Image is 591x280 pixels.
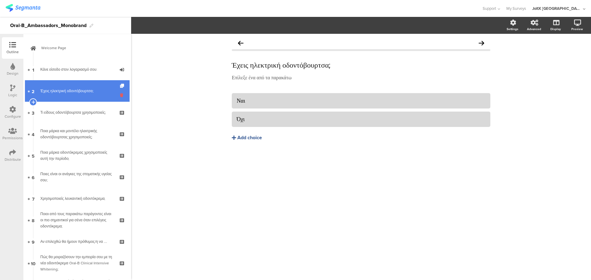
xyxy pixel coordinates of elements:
[40,149,114,162] div: Ποια μάρκα οδοντόκρεμας χρησιμοποιείς αυτή την περίοδο;
[32,88,34,94] span: 2
[550,27,561,31] div: Display
[32,238,34,245] span: 9
[6,4,40,12] img: segmanta logo
[40,239,114,245] div: Αν επιλεχθώ θα ήμουν πρόθυμος/η να ….
[5,157,21,162] div: Distribute
[532,6,581,11] div: JoltX [GEOGRAPHIC_DATA]
[25,209,130,231] a: 8 Ποιοι από τους παρακάτω παράγοντες είναι οι πιο σημαντικοί για σένα όταν επιλέγεις οδοντόκρεμα;
[32,66,34,73] span: 1
[232,60,490,69] p: Έχεις ηλεκτρική οδοντόβουρτσα;
[32,195,34,202] span: 7
[237,97,485,104] div: Ναι
[25,231,130,252] a: 9 Αν επιλεχθώ θα ήμουν πρόθυμος/η να ….
[25,145,130,166] a: 5 Ποια μάρκα οδοντόκρεμας χρησιμοποιείς αυτή την περίοδο;
[41,45,120,51] span: Welcome Page
[237,116,485,123] div: Όχι
[40,128,114,140] div: Ποια μάρκα και μοντέλο ηλεκτρικής οδοντόβουρτσας χρησιμοποιείς;
[232,74,490,81] p: Επίλεξε ένα από τα παρακάτω
[2,135,23,141] div: Permissions
[32,109,34,116] span: 3
[507,27,518,31] div: Settings
[25,80,130,102] a: 2 Έχεις ηλεκτρική οδοντόβουρτσα;
[40,211,114,229] div: Ποιοι από τους παρακάτω παράγοντες είναι οι πιο σημαντικοί για σένα όταν επιλέγεις οδοντόκρεμα;
[232,130,490,145] button: Add choice
[25,37,130,59] a: Welcome Page
[25,252,130,274] a: 10 Πώς θα μοιραζόσουν την εμπειρία σου με τη νέα οδοντόκρεμα Oral-B Clinical Intensive Whitening;
[40,66,114,73] div: Κάνε είσοδο στον λογαριασμό σου:
[120,92,125,98] i: Delete
[571,27,583,31] div: Preview
[32,131,34,137] span: 4
[25,59,130,80] a: 1 Κάνε είσοδο στον λογαριασμό σου:
[32,217,34,223] span: 8
[5,114,21,119] div: Configure
[25,188,130,209] a: 7 Χρησιμοποιείς λευκαντική οδοντόκρεμα;
[40,254,114,272] div: Πώς θα μοιραζόσουν την εμπειρία σου με τη νέα οδοντόκρεμα Oral-B Clinical Intensive Whitening;
[120,84,125,88] i: Duplicate
[25,123,130,145] a: 4 Ποια μάρκα και μοντέλο ηλεκτρικής οδοντόβουρτσας χρησιμοποιείς;
[40,171,114,183] div: Ποιες είναι οι ανάγκες της στοματικής υγείας σου;
[6,49,19,55] div: Outline
[40,88,114,94] div: Έχεις ηλεκτρική οδοντόβουρτσα;
[40,109,114,116] div: Τι είδους οδοντόβουρτσα χρησιμοποιείς;
[31,260,35,266] span: 10
[32,152,34,159] span: 5
[7,71,18,76] div: Design
[10,21,86,30] div: Oral-B_Ambassadors_Monobrand
[237,135,262,141] div: Add choice
[40,195,114,202] div: Χρησιμοποιείς λευκαντική οδοντόκρεμα;
[8,92,17,98] div: Logic
[25,102,130,123] a: 3 Τι είδους οδοντόβουρτσα χρησιμοποιείς;
[483,6,496,11] span: Support
[32,174,34,180] span: 6
[25,166,130,188] a: 6 Ποιες είναι οι ανάγκες της στοματικής υγείας σου;
[527,27,541,31] div: Advanced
